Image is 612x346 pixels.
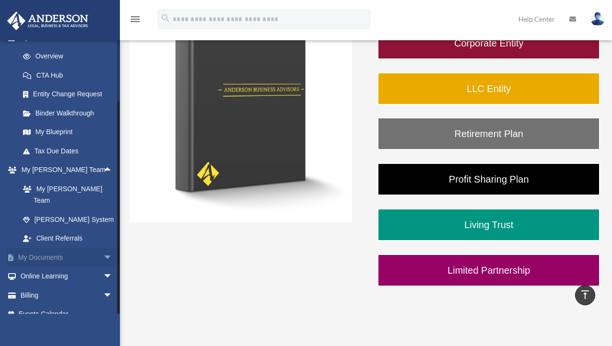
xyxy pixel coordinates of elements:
a: My Blueprint [13,123,127,142]
img: Anderson Advisors Platinum Portal [4,12,91,30]
a: Limited Partnership [377,254,600,287]
span: arrow_drop_down [103,248,122,267]
a: My [PERSON_NAME] Teamarrow_drop_up [7,161,127,180]
i: menu [129,13,141,25]
a: Online Learningarrow_drop_down [7,267,127,286]
span: arrow_drop_up [103,161,122,180]
a: Profit Sharing Plan [377,163,600,196]
a: Events Calendar [7,305,127,324]
a: Retirement Plan [377,117,600,150]
img: User Pic [590,12,605,26]
a: LLC Entity [377,72,600,105]
a: [PERSON_NAME] System [13,210,127,229]
a: My Documentsarrow_drop_down [7,248,127,267]
a: menu [129,17,141,25]
a: Entity Change Request [13,85,127,104]
a: CTA Hub [13,66,127,85]
a: Billingarrow_drop_down [7,286,127,305]
a: My [PERSON_NAME] Team [13,179,127,210]
a: Living Trust [377,208,600,241]
a: Corporate Entity [377,27,600,59]
a: Binder Walkthrough [13,104,122,123]
a: Client Referrals [13,229,127,248]
span: arrow_drop_down [103,267,122,287]
i: vertical_align_top [579,289,591,300]
a: Overview [13,47,127,66]
i: search [160,13,171,23]
a: Tax Due Dates [13,141,127,161]
a: vertical_align_top [575,285,595,305]
span: arrow_drop_down [103,286,122,305]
